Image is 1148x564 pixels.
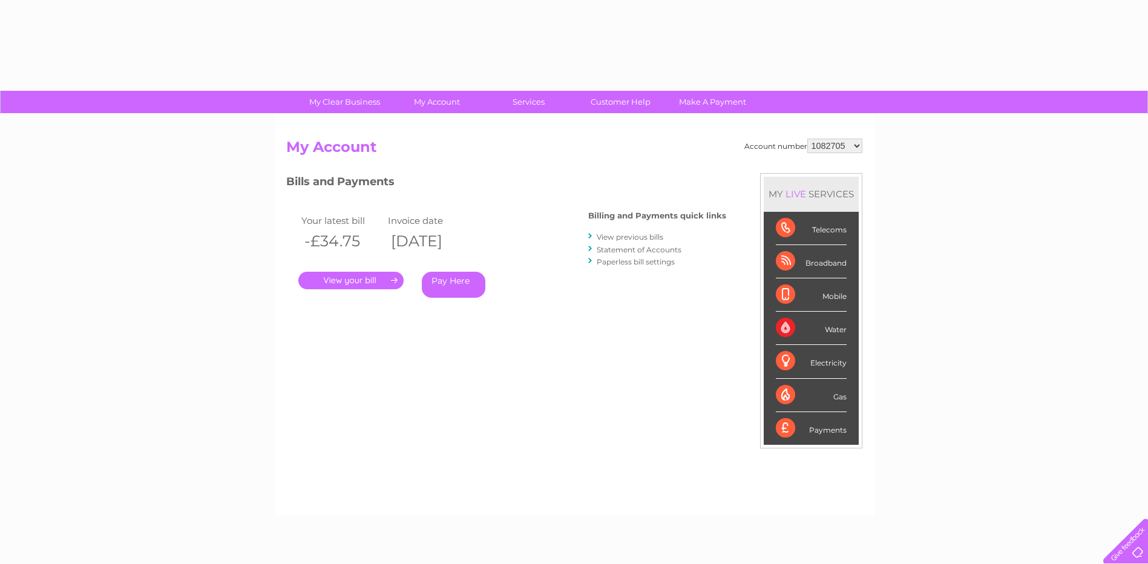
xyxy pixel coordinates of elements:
div: Electricity [776,345,847,378]
a: Customer Help [571,91,671,113]
a: Services [479,91,579,113]
div: Gas [776,379,847,412]
td: Invoice date [385,212,472,229]
div: Broadband [776,245,847,278]
div: Water [776,312,847,345]
div: Telecoms [776,212,847,245]
th: [DATE] [385,229,472,254]
a: Statement of Accounts [597,245,681,254]
a: Paperless bill settings [597,257,675,266]
a: Pay Here [422,272,485,298]
a: Make A Payment [663,91,763,113]
div: Mobile [776,278,847,312]
a: My Account [387,91,487,113]
th: -£34.75 [298,229,385,254]
a: . [298,272,404,289]
a: View previous bills [597,232,663,241]
h3: Bills and Payments [286,173,726,194]
a: My Clear Business [295,91,395,113]
h4: Billing and Payments quick links [588,211,726,220]
td: Your latest bill [298,212,385,229]
div: MY SERVICES [764,177,859,211]
div: Account number [744,139,862,153]
div: Payments [776,412,847,445]
div: LIVE [783,188,809,200]
h2: My Account [286,139,862,162]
